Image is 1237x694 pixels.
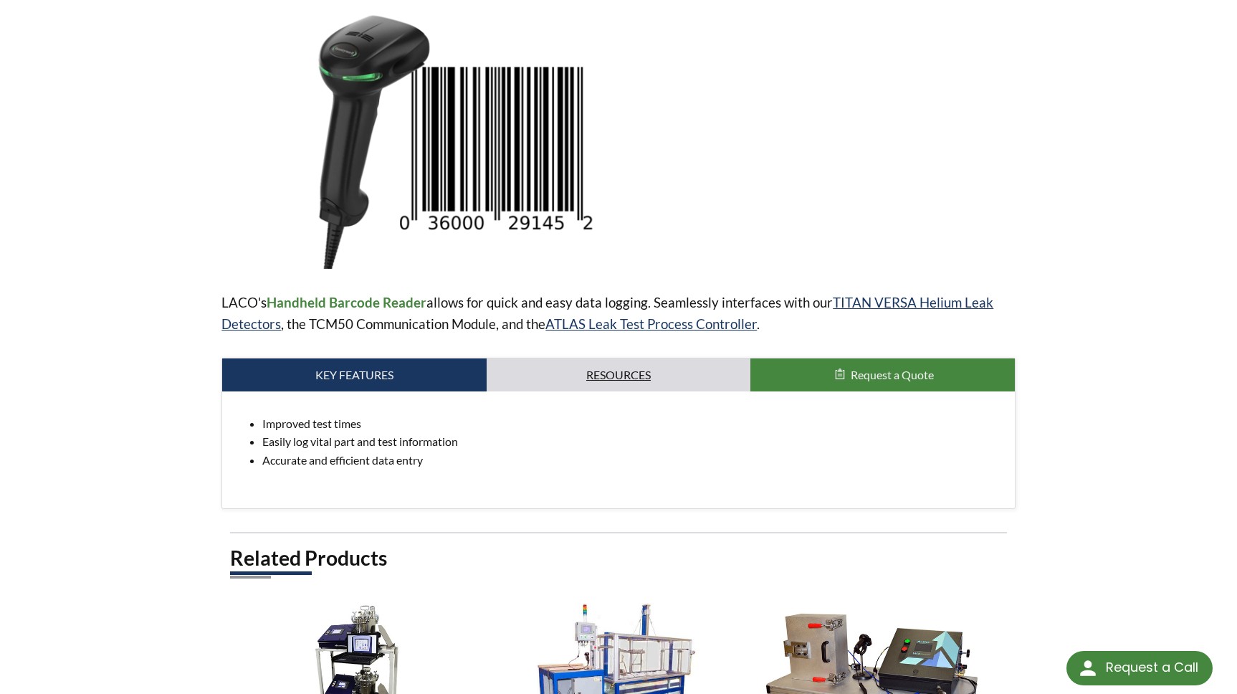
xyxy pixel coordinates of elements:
[221,292,1015,335] p: LACO's allows for quick and easy data logging. Seamlessly interfaces with our , the TCM50 Communi...
[262,414,1003,433] li: Improved test times
[262,432,1003,451] li: Easily log vital part and test information
[267,294,426,310] strong: Handheld Barcode Reader
[221,8,686,269] img: Barcode Reader image
[262,451,1003,470] li: Accurate and efficient data entry
[545,315,757,332] a: ATLAS Leak Test Process Controller
[230,545,1006,571] h2: Related Products
[1076,657,1099,680] img: round button
[1066,651,1213,685] div: Request a Call
[222,358,486,391] a: Key Features
[1106,651,1198,684] div: Request a Call
[221,294,993,332] a: TITAN VERSA Helium Leak Detectors
[851,368,934,381] span: Request a Quote
[750,358,1014,391] button: Request a Quote
[487,358,750,391] a: Resources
